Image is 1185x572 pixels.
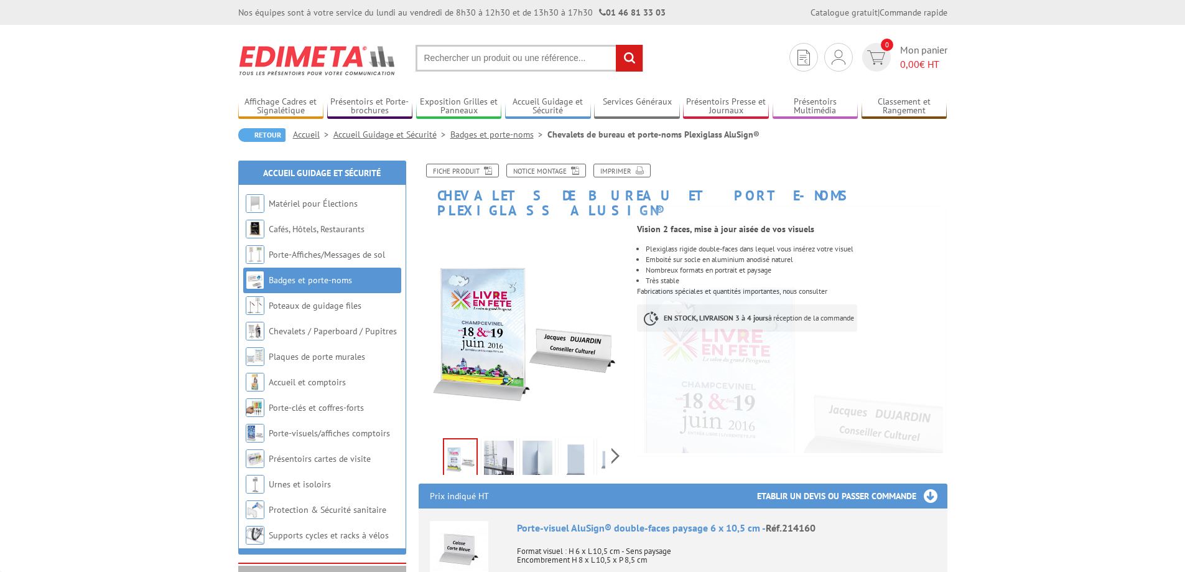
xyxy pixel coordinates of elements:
a: Chevalets / Paperboard / Pupitres [269,326,397,337]
a: devis rapide 0 Mon panier 0,00€ HT [859,43,947,72]
a: Présentoirs Presse et Journaux [683,96,769,117]
img: Cafés, Hôtels, Restaurants [246,220,264,238]
a: Présentoirs cartes de visite [269,453,371,464]
img: Accueil et comptoirs [246,373,264,391]
div: | [811,6,947,19]
div: Porte-visuel AluSign® double-faces paysage 6 x 10,5 cm - [517,521,936,535]
a: Accueil [293,129,333,140]
strong: 01 46 81 33 03 [599,7,666,18]
img: Matériel pour Élections [246,194,264,213]
span: 0 [881,39,893,51]
span: Mon panier [900,43,947,72]
a: Accueil et comptoirs [269,377,346,388]
div: Nos équipes sont à votre service du lundi au vendredi de 8h30 à 12h30 et de 13h30 à 17h30 [238,6,666,19]
a: Services Généraux [594,96,680,117]
img: porte_visuel_alusign_plexiglass_214160_compoir_bureau_2.jpg [523,441,552,479]
a: Affichage Cadres et Signalétique [238,96,324,117]
a: Urnes et isoloirs [269,479,331,490]
li: Chevalets de bureau et porte-noms Plexiglass AluSign® [547,128,760,141]
a: Badges et porte-noms [269,274,352,286]
input: rechercher [616,45,643,72]
a: Cafés, Hôtels, Restaurants [269,223,365,235]
a: Notice Montage [506,164,586,177]
img: devis rapide [832,50,845,65]
img: Chevalets / Paperboard / Pupitres [246,322,264,340]
img: porte_visuel_alusign_plexiglass_214160_compoir_bureau_3.jpg [561,441,591,479]
img: Plaques de porte murales [246,347,264,366]
span: Next [610,446,621,466]
img: Présentoirs cartes de visite [246,449,264,468]
a: Poteaux de guidage files [269,300,361,311]
a: Matériel pour Élections [269,198,358,209]
img: Poteaux de guidage files [246,296,264,315]
a: Catalogue gratuit [811,7,878,18]
input: Rechercher un produit ou une référence... [416,45,643,72]
h3: Etablir un devis ou passer commande [757,484,947,509]
img: Protection & Sécurité sanitaire [246,500,264,519]
a: Porte-visuels/affiches comptoirs [269,428,390,439]
a: Supports cycles et racks à vélos [269,530,389,541]
a: Accueil Guidage et Sécurité [333,129,450,140]
img: porte_noms_plexiglass_214160_1.jpg [419,224,628,434]
h1: Chevalets de bureau et porte-noms Plexiglass AluSign® [409,164,957,218]
img: porte_visuel_alusign_plexiglass_214160_compoir_bureau_1.jpg [484,441,514,479]
a: Retour [238,128,286,142]
img: Porte-clés et coffres-forts [246,398,264,417]
a: Présentoirs et Porte-brochures [327,96,413,117]
a: Accueil Guidage et Sécurité [505,96,591,117]
a: Accueil Guidage et Sécurité [263,167,381,179]
span: € HT [900,57,947,72]
img: Porte-Affiches/Messages de sol [246,245,264,264]
img: Supports cycles et racks à vélos [246,526,264,545]
p: Format visuel : H 6 x L 10,5 cm - Sens paysage Encombrement H 8 x L 10,5 x P 8,5 cm [517,538,936,565]
img: Porte-visuels/affiches comptoirs [246,424,264,443]
a: Exposition Grilles et Panneaux [416,96,502,117]
a: Plaques de porte murales [269,351,365,362]
img: Badges et porte-noms [246,271,264,289]
a: Porte-Affiches/Messages de sol [269,249,385,260]
a: Fiche produit [426,164,499,177]
img: devis rapide [867,50,885,65]
img: Edimeta [238,37,397,83]
a: Imprimer [593,164,651,177]
a: Classement et Rangement [862,96,947,117]
a: Présentoirs Multimédia [773,96,858,117]
a: Porte-clés et coffres-forts [269,402,364,413]
a: Badges et porte-noms [450,129,547,140]
p: Prix indiqué HT [430,484,489,509]
a: Protection & Sécurité sanitaire [269,504,386,515]
img: porte_noms_plexiglass_214160_1.jpg [444,439,476,478]
span: 0,00 [900,58,919,70]
img: Urnes et isoloirs [246,475,264,494]
span: Réf.214160 [766,522,816,534]
img: porte_visuel_alusign_plexiglass_214160_compoir_bureau_4.jpg [600,441,630,479]
a: Commande rapide [880,7,947,18]
img: devis rapide [797,50,810,65]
